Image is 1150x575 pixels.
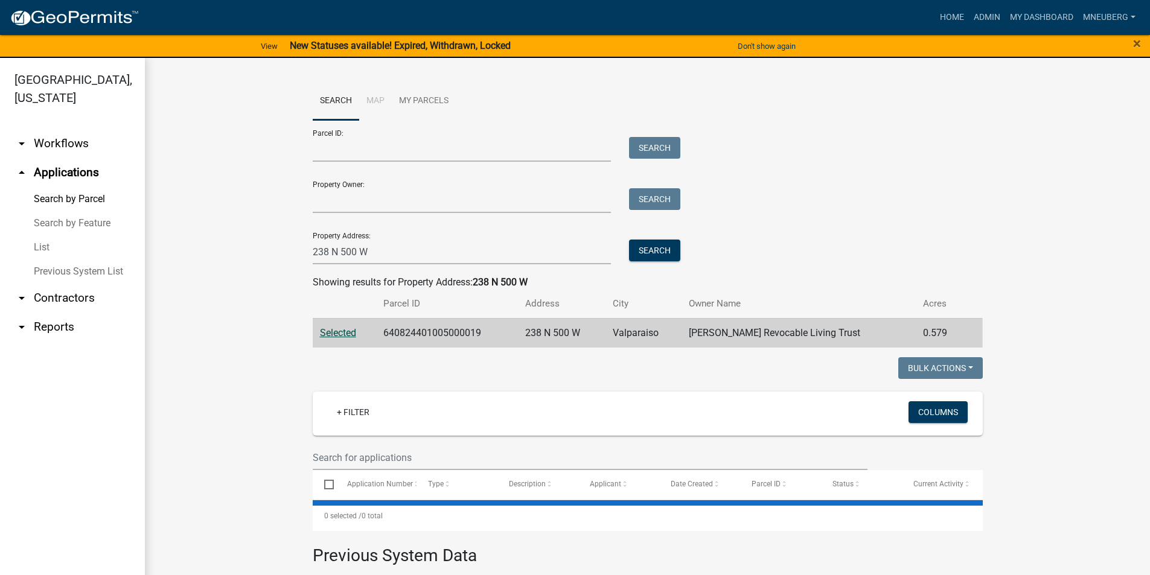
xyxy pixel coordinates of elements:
[916,318,965,348] td: 0.579
[313,445,868,470] input: Search for applications
[969,6,1005,29] a: Admin
[473,276,528,288] strong: 238 N 500 W
[629,240,680,261] button: Search
[313,275,983,290] div: Showing results for Property Address:
[578,470,659,499] datatable-header-cell: Applicant
[909,401,968,423] button: Columns
[497,470,578,499] datatable-header-cell: Description
[671,480,713,488] span: Date Created
[752,480,781,488] span: Parcel ID
[659,470,740,499] datatable-header-cell: Date Created
[518,318,605,348] td: 238 N 500 W
[509,480,546,488] span: Description
[313,501,983,531] div: 0 total
[313,531,983,568] h3: Previous System Data
[902,470,983,499] datatable-header-cell: Current Activity
[327,401,379,423] a: + Filter
[1133,35,1141,52] span: ×
[682,318,916,348] td: [PERSON_NAME] Revocable Living Trust
[916,290,965,318] th: Acres
[347,480,413,488] span: Application Number
[324,512,362,520] span: 0 selected /
[290,40,511,51] strong: New Statuses available! Expired, Withdrawn, Locked
[821,470,902,499] datatable-header-cell: Status
[605,318,682,348] td: Valparaiso
[336,470,417,499] datatable-header-cell: Application Number
[590,480,621,488] span: Applicant
[935,6,969,29] a: Home
[913,480,963,488] span: Current Activity
[313,470,336,499] datatable-header-cell: Select
[320,327,356,338] a: Selected
[417,470,497,499] datatable-header-cell: Type
[898,357,983,379] button: Bulk Actions
[1133,36,1141,51] button: Close
[629,137,680,159] button: Search
[14,291,29,305] i: arrow_drop_down
[832,480,854,488] span: Status
[1005,6,1078,29] a: My Dashboard
[376,318,517,348] td: 640824401005000019
[313,82,359,121] a: Search
[605,290,682,318] th: City
[428,480,444,488] span: Type
[682,290,916,318] th: Owner Name
[1078,6,1140,29] a: MNeuberg
[14,165,29,180] i: arrow_drop_up
[392,82,456,121] a: My Parcels
[518,290,605,318] th: Address
[256,36,283,56] a: View
[14,136,29,151] i: arrow_drop_down
[740,470,821,499] datatable-header-cell: Parcel ID
[629,188,680,210] button: Search
[14,320,29,334] i: arrow_drop_down
[376,290,517,318] th: Parcel ID
[733,36,800,56] button: Don't show again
